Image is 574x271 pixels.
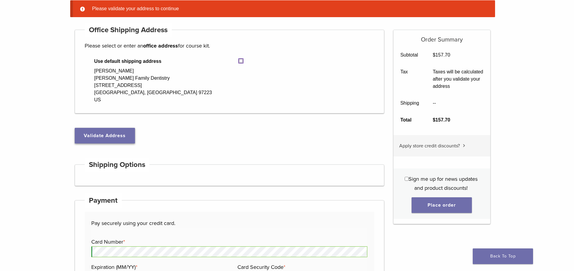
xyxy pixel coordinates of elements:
span: Apply store credit discounts? [399,143,460,149]
a: Back To Top [473,248,533,264]
img: caret.svg [463,144,465,147]
h4: Shipping Options [85,158,150,172]
input: Sign me up for news updates and product discounts! [405,177,409,181]
span: $ [433,117,435,122]
button: Validate Address [75,128,135,143]
th: Total [394,112,426,128]
h5: Order Summary [394,30,490,43]
bdi: 157.70 [433,52,450,57]
p: Please select or enter an for course kit. [85,41,375,50]
label: Card Number [91,237,366,246]
td: Taxes will be calculated after you validate your address [426,63,490,95]
h4: Office Shipping Address [85,23,172,37]
button: Place order [412,197,472,213]
p: Pay securely using your credit card. [91,219,367,228]
th: Shipping [394,95,426,112]
span: -- [433,100,436,106]
span: Use default shipping address [94,58,239,65]
strong: office address [143,42,178,49]
div: [PERSON_NAME] [PERSON_NAME] Family Dentistry [STREET_ADDRESS] [GEOGRAPHIC_DATA], [GEOGRAPHIC_DATA... [94,67,212,103]
span: Sign me up for news updates and product discounts! [409,176,478,191]
th: Subtotal [394,47,426,63]
li: Please validate your address to continue [90,5,485,12]
bdi: 157.70 [433,117,450,122]
span: $ [433,52,435,57]
h4: Payment [85,193,122,208]
th: Tax [394,63,426,95]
